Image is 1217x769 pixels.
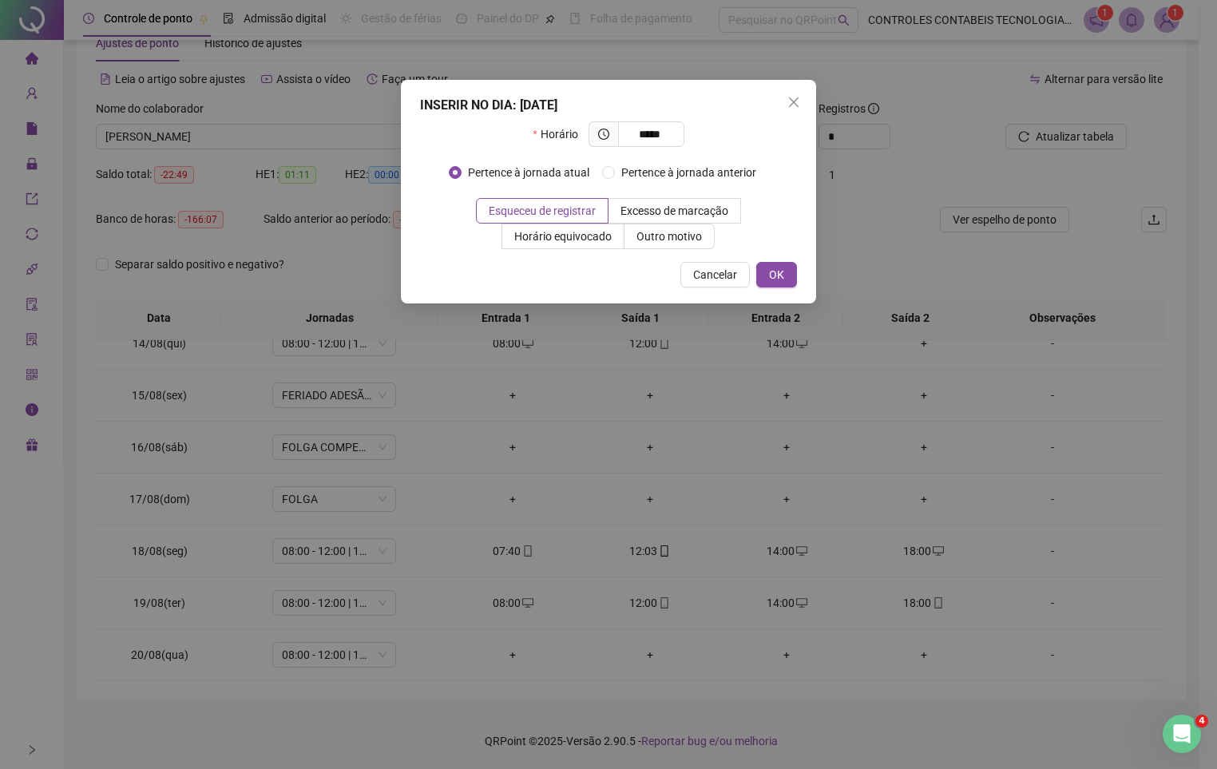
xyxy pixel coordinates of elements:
span: OK [769,266,784,283]
span: Outro motivo [636,230,702,243]
button: Close [781,89,807,115]
span: Horário equivocado [514,230,612,243]
span: clock-circle [598,129,609,140]
span: Esqueceu de registrar [489,204,596,217]
span: Pertence à jornada anterior [615,164,763,181]
button: Cancelar [680,262,750,287]
iframe: Intercom live chat [1163,715,1201,753]
button: OK [756,262,797,287]
div: INSERIR NO DIA : [DATE] [420,96,797,115]
span: Pertence à jornada atual [462,164,596,181]
span: 4 [1195,715,1208,727]
span: close [787,96,800,109]
span: Cancelar [693,266,737,283]
span: Excesso de marcação [620,204,728,217]
label: Horário [533,121,588,147]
